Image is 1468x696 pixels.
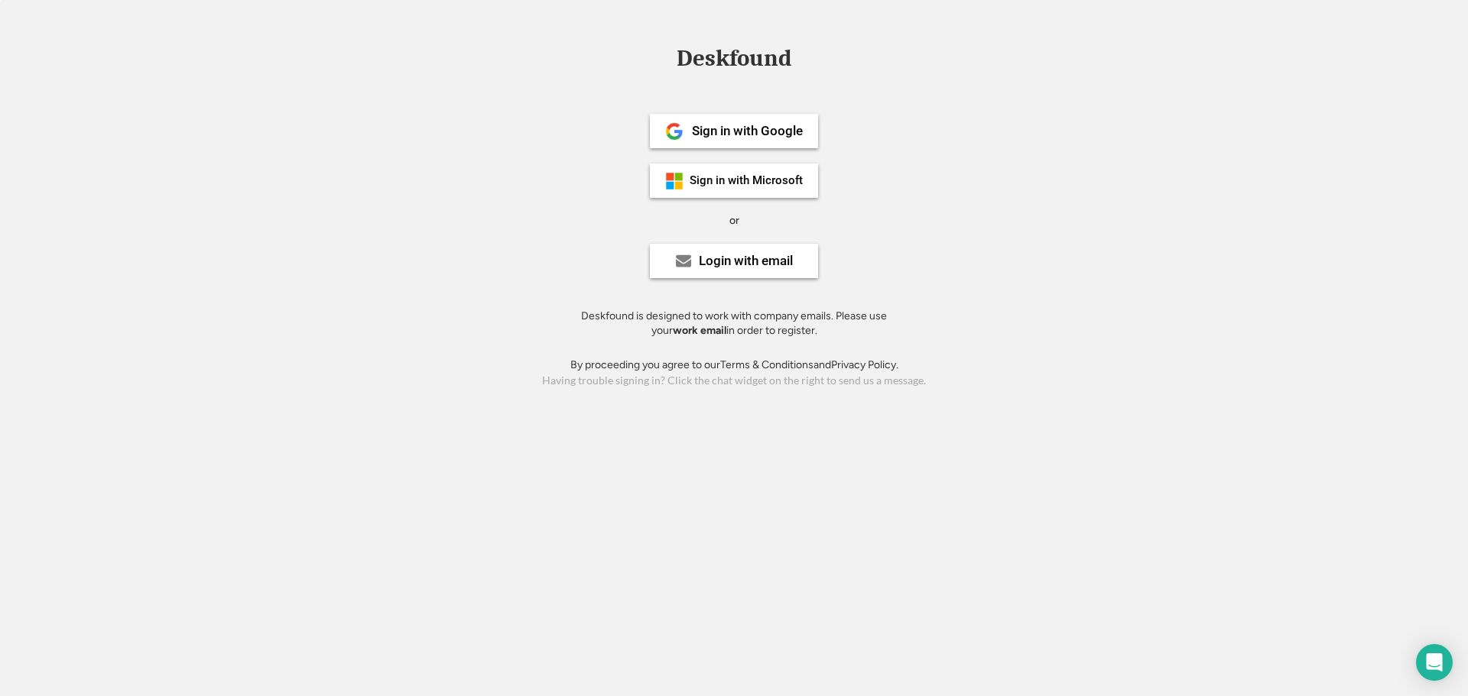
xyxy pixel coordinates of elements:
div: Open Intercom Messenger [1416,644,1453,681]
div: By proceeding you agree to our and [570,358,898,373]
div: Sign in with Microsoft [690,175,803,186]
div: Login with email [699,254,793,267]
a: Privacy Policy. [831,358,898,371]
div: or [729,213,739,228]
div: Deskfound is designed to work with company emails. Please use your in order to register. [562,309,906,338]
div: Sign in with Google [692,125,803,138]
img: 1024px-Google__G__Logo.svg.png [665,122,684,141]
img: ms-symbollockup_mssymbol_19.png [665,172,684,190]
strong: work email [673,324,726,337]
div: Deskfound [669,47,799,70]
a: Terms & Conditions [720,358,814,371]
